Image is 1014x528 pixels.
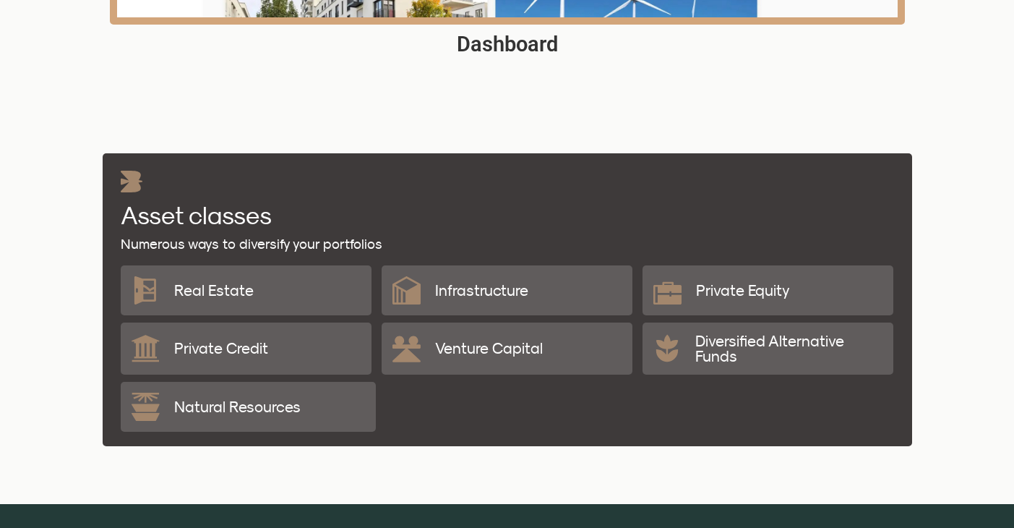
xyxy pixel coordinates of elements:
[435,283,528,298] p: Infrastructure
[174,341,268,356] p: Private Credit
[435,341,543,356] p: Venture Capital
[696,283,790,298] p: Private Equity
[121,237,382,251] h1: Numerous ways to diversify your portfolios
[174,399,301,414] p: Natural Resources
[110,30,905,59] figcaption: Dashboard
[174,283,254,298] p: Real Estate
[695,333,883,364] p: Diversified Alternative Funds
[121,203,272,227] h2: Asset classes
